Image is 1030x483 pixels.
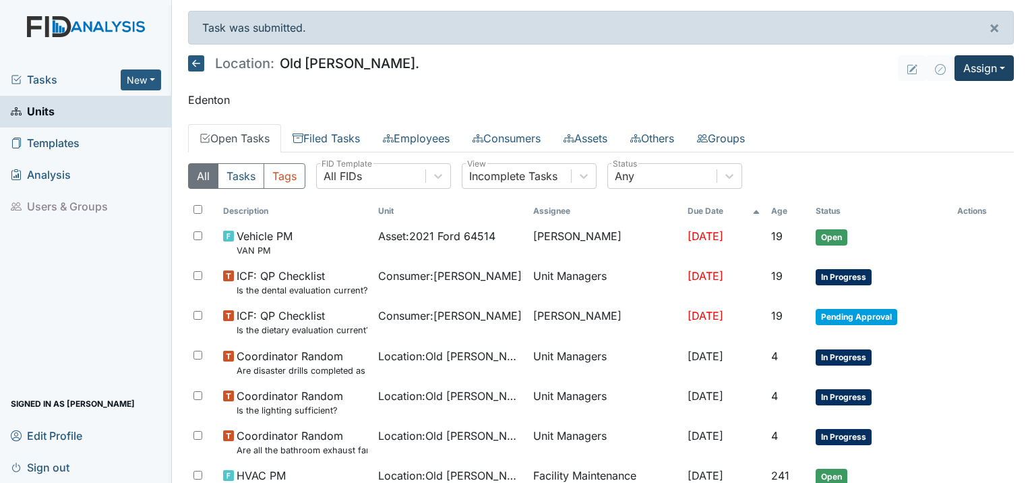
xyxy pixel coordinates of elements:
p: Edenton [188,92,1014,108]
span: [DATE] [688,309,723,322]
button: × [975,11,1013,44]
button: All [188,163,218,189]
button: Tasks [218,163,264,189]
span: × [989,18,1000,37]
span: [DATE] [688,389,723,403]
span: 4 [771,389,778,403]
span: 4 [771,349,778,363]
span: Templates [11,133,80,154]
span: Coordinator Random Are disaster drills completed as scheduled? [237,348,367,377]
a: Consumers [461,124,552,152]
td: Unit Managers [528,343,683,382]
th: Toggle SortBy [682,200,766,223]
span: [DATE] [688,469,723,482]
button: Assign [955,55,1014,81]
small: Are all the bathroom exhaust fan covers clean and dust free? [237,444,367,457]
th: Actions [952,200,1014,223]
span: Vehicle PM VAN PM [237,228,293,257]
span: Analysis [11,165,71,186]
button: New [121,69,161,90]
small: Is the dietary evaluation current? (document the date in the comment section) [237,324,367,337]
a: Assets [552,124,619,152]
td: Unit Managers [528,422,683,462]
a: Others [619,124,686,152]
td: Unit Managers [528,262,683,302]
small: Is the dental evaluation current? (document the date, oral rating, and goal # if needed in the co... [237,284,367,297]
th: Toggle SortBy [218,200,373,223]
div: Incomplete Tasks [469,168,557,184]
div: All FIDs [324,168,362,184]
button: Tags [264,163,305,189]
span: In Progress [816,349,872,366]
span: Pending Approval [816,309,897,325]
span: In Progress [816,269,872,285]
span: Location: [215,57,274,70]
td: Unit Managers [528,382,683,422]
span: 19 [771,269,783,283]
span: Location : Old [PERSON_NAME]. [378,348,522,364]
a: Open Tasks [188,124,281,152]
span: [DATE] [688,429,723,443]
span: Consumer : [PERSON_NAME] [378,268,522,284]
span: Location : Old [PERSON_NAME]. [378,388,522,404]
span: Asset : 2021 Ford 64514 [378,228,495,244]
span: In Progress [816,389,872,405]
span: Units [11,101,55,122]
span: In Progress [816,429,872,445]
span: Sign out [11,457,69,478]
a: Employees [371,124,461,152]
div: Task was submitted. [188,11,1014,45]
div: Type filter [188,163,305,189]
input: Toggle All Rows Selected [193,205,202,214]
span: 19 [771,309,783,322]
span: ICF: QP Checklist Is the dental evaluation current? (document the date, oral rating, and goal # i... [237,268,367,297]
th: Toggle SortBy [810,200,952,223]
th: Assignee [528,200,683,223]
span: 19 [771,229,783,243]
th: Toggle SortBy [373,200,528,223]
small: VAN PM [237,244,293,257]
span: Signed in as [PERSON_NAME] [11,393,135,414]
span: [DATE] [688,349,723,363]
span: Edit Profile [11,425,82,446]
span: ICF: QP Checklist Is the dietary evaluation current? (document the date in the comment section) [237,308,367,337]
span: Location : Old [PERSON_NAME]. [378,428,522,444]
a: Filed Tasks [281,124,371,152]
th: Toggle SortBy [766,200,810,223]
span: Coordinator Random Is the lighting sufficient? [237,388,343,417]
span: Consumer : [PERSON_NAME] [378,308,522,324]
span: [DATE] [688,269,723,283]
span: Open [816,229,847,246]
a: Groups [686,124,756,152]
td: [PERSON_NAME] [528,223,683,262]
td: [PERSON_NAME] [528,302,683,342]
span: [DATE] [688,229,723,243]
small: Is the lighting sufficient? [237,404,343,417]
div: Any [615,168,634,184]
a: Tasks [11,72,121,88]
h5: Old [PERSON_NAME]. [188,55,419,72]
span: 4 [771,429,778,443]
span: 241 [771,469,789,482]
small: Are disaster drills completed as scheduled? [237,364,367,377]
span: Coordinator Random Are all the bathroom exhaust fan covers clean and dust free? [237,428,367,457]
